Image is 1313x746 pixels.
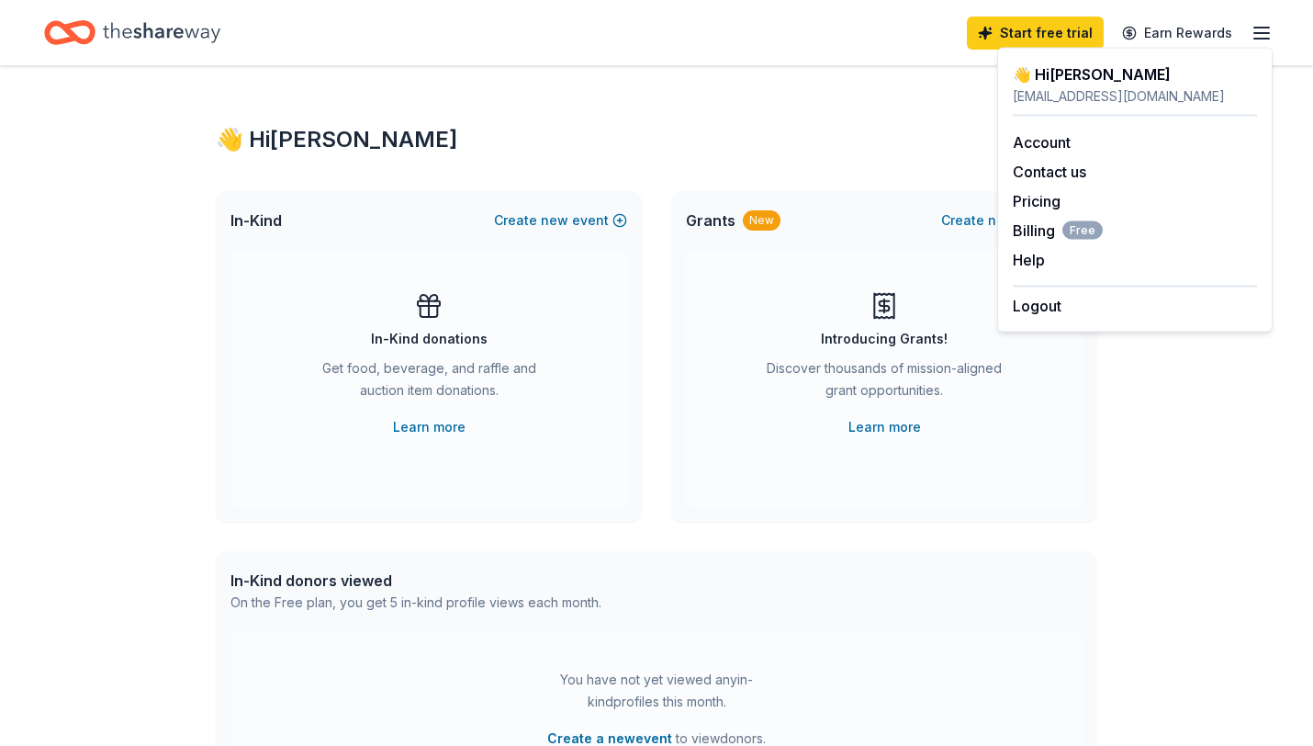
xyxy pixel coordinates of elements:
button: Help [1013,249,1045,271]
button: BillingFree [1013,220,1103,242]
span: Free [1062,221,1103,240]
div: New [743,210,780,231]
a: Learn more [848,416,921,438]
button: Createnewproject [941,209,1083,232]
span: new [988,209,1016,232]
div: [EMAIL_ADDRESS][DOMAIN_NAME] [1013,85,1257,107]
div: Discover thousands of mission-aligned grant opportunities. [759,357,1009,409]
span: In-Kind [230,209,282,232]
a: Start free trial [967,17,1104,50]
div: On the Free plan, you get 5 in-kind profile views each month. [230,592,601,614]
div: Introducing Grants! [821,328,948,350]
div: Get food, beverage, and raffle and auction item donations. [304,357,554,409]
div: In-Kind donations [371,328,488,350]
a: Learn more [393,416,466,438]
div: 👋 Hi [PERSON_NAME] [216,125,1097,154]
div: In-Kind donors viewed [230,570,601,592]
a: Earn Rewards [1111,17,1243,50]
div: 👋 Hi [PERSON_NAME] [1013,63,1257,85]
span: Grants [686,209,735,232]
span: Billing [1013,220,1103,242]
a: Account [1013,133,1071,152]
a: Home [44,11,220,54]
span: new [541,209,568,232]
div: You have not yet viewed any in-kind profiles this month. [542,669,771,713]
button: Logout [1013,295,1061,317]
button: Createnewevent [494,209,627,232]
a: Pricing [1013,192,1060,210]
button: Contact us [1013,161,1086,183]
